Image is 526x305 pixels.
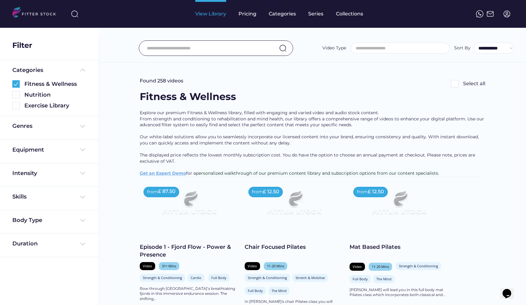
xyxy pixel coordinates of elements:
img: meteor-icons_whatsapp%20%281%29.svg [476,10,483,18]
div: Pricing [238,10,256,17]
div: £ 87.50 [158,188,176,195]
img: Frame%20%284%29.svg [79,193,86,201]
span: personalized walkthrough of our premium content library and subscription options from our content... [196,170,439,176]
div: Fitness & Wellness [140,90,236,104]
img: Frame%2079%20%281%29.svg [150,183,229,228]
img: profile-circle.svg [503,10,511,18]
div: Skills [12,193,28,201]
div: The Mind [376,277,391,281]
div: from [357,189,368,195]
div: Strength & Conditioning [399,264,438,268]
span: The displayed price reflects the lowest monthly subscription cost. You do have the option to choo... [140,152,476,164]
div: 11-20 Mins [372,264,389,269]
div: View Library [195,10,226,17]
img: Frame%20%284%29.svg [79,123,86,130]
div: Categories [269,10,296,17]
div: from [147,189,158,195]
div: Video Type [322,45,346,51]
div: Duration [12,240,38,248]
div: 11-20 Mins [267,264,284,268]
div: The Mind [271,288,287,293]
img: LOGO.svg [12,7,61,19]
div: £ 12.50 [368,188,384,195]
div: Found 258 videos [140,77,183,84]
img: Rectangle%205126.svg [12,91,20,98]
div: Full Body [248,288,263,293]
div: Chair Focused Pilates [245,243,343,251]
div: Episode 1 - Fjord Flow - Power & Presence [140,243,238,259]
div: Full Body [353,277,368,281]
iframe: chat widget [500,280,520,299]
div: Exercise Library [24,102,86,110]
img: Rectangle%205126.svg [451,80,458,87]
div: Sort By [454,45,470,51]
div: Series [308,10,324,17]
div: Cardio [191,275,201,280]
img: Rectangle%205126.svg [12,102,20,109]
img: Frame%2051.svg [487,10,494,18]
img: Frame%20%284%29.svg [79,169,86,177]
div: Select all [463,80,485,87]
div: 31+ Mins [162,264,176,268]
div: Explore our premium Fitness & Wellness library, filled with engaging and varied video and audio s... [140,110,485,177]
div: Video [248,264,257,268]
div: from [252,189,263,195]
div: Equipment [12,146,44,154]
div: [PERSON_NAME] will lead you in this full body mat Pilates class which incorporates both classical... [350,287,448,298]
div: Body Type [12,216,42,224]
div: Row through [GEOGRAPHIC_DATA]’s breathtaking fjords in this immersive endurance session. The shif... [140,286,238,302]
div: Video [143,264,152,268]
div: Strength & Conditioning [248,275,287,280]
img: search-normal.svg [279,44,287,52]
div: fvck [269,3,277,9]
div: Fitness & Wellness [24,80,86,88]
div: £ 12.50 [263,188,279,195]
img: search-normal%203.svg [71,10,78,18]
div: Filter [12,40,32,51]
img: Frame%20%285%29.svg [79,66,86,74]
div: Strength & Conditioning [143,275,182,280]
div: Stretch & Mobilise [296,275,325,280]
img: Frame%2079%20%281%29.svg [255,183,333,228]
img: Frame%20%284%29.svg [79,146,86,153]
div: Categories [12,66,43,74]
img: Frame%2079%20%281%29.svg [359,183,438,228]
div: Collections [336,10,363,17]
div: Intensity [12,169,37,177]
img: Group%201000002360.svg [12,80,20,88]
div: Genres [12,122,32,130]
div: Mat Based Pilates [350,243,448,251]
img: Frame%20%284%29.svg [79,240,86,248]
div: Video [353,264,362,269]
div: Nutrition [24,91,86,99]
div: Full Body [211,275,226,280]
a: Get an Expert Demo [140,170,186,176]
img: Frame%20%284%29.svg [79,217,86,224]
